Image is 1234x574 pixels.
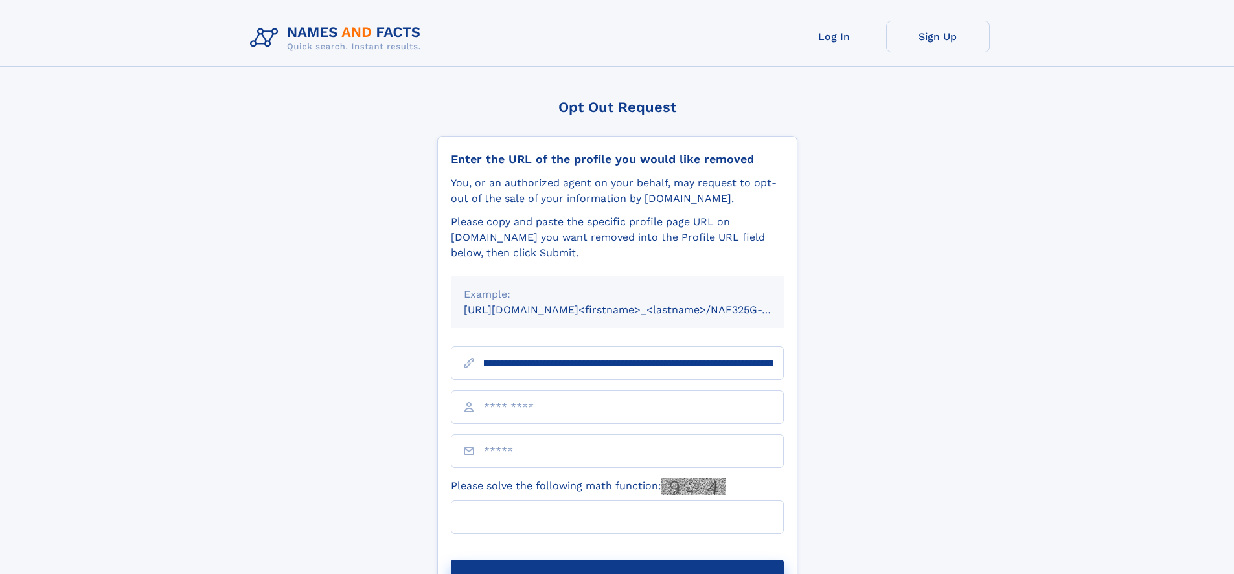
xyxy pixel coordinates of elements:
[451,175,784,206] div: You, or an authorized agent on your behalf, may request to opt-out of the sale of your informatio...
[451,478,726,495] label: Please solve the following math function:
[886,21,990,52] a: Sign Up
[464,304,808,316] small: [URL][DOMAIN_NAME]<firstname>_<lastname>/NAF325G-xxxxxxxx
[451,152,784,166] div: Enter the URL of the profile you would like removed
[437,99,797,115] div: Opt Out Request
[464,287,771,302] div: Example:
[783,21,886,52] a: Log In
[451,214,784,261] div: Please copy and paste the specific profile page URL on [DOMAIN_NAME] you want removed into the Pr...
[245,21,431,56] img: Logo Names and Facts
